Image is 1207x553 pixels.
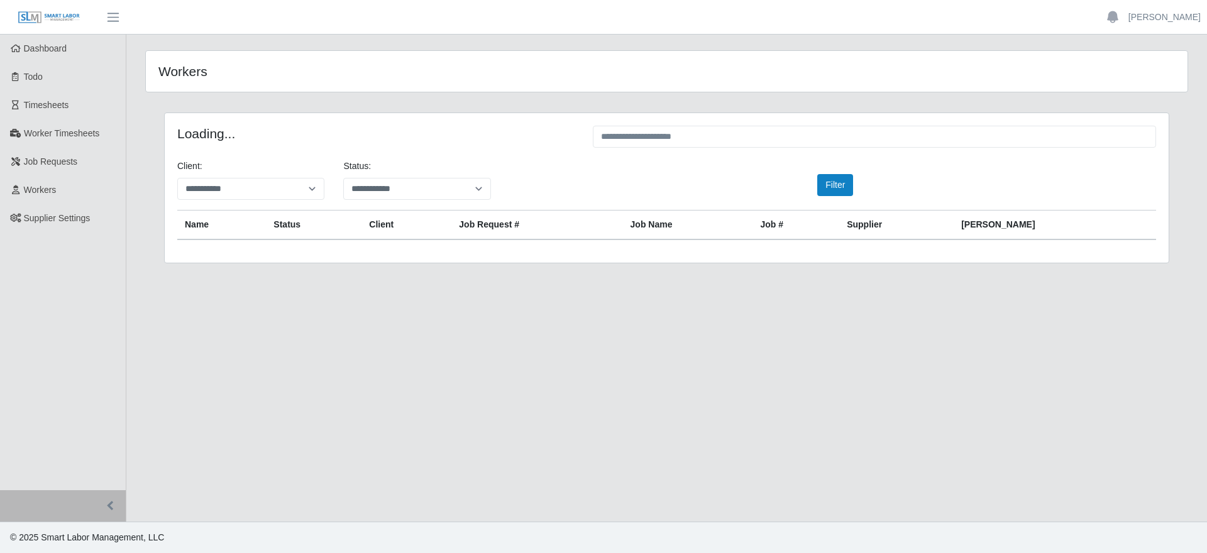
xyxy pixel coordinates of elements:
[839,211,954,240] th: Supplier
[752,211,839,240] th: Job #
[24,100,69,110] span: Timesheets
[817,174,853,196] button: Filter
[954,211,1156,240] th: [PERSON_NAME]
[1128,11,1201,24] a: [PERSON_NAME]
[623,211,753,240] th: Job Name
[451,211,622,240] th: Job Request #
[177,160,202,173] label: Client:
[266,211,361,240] th: Status
[361,211,451,240] th: Client
[24,128,99,138] span: Worker Timesheets
[158,63,571,79] h4: Workers
[177,126,574,141] h4: Loading...
[24,43,67,53] span: Dashboard
[24,156,78,167] span: Job Requests
[24,185,57,195] span: Workers
[177,211,266,240] th: Name
[24,213,91,223] span: Supplier Settings
[10,532,164,542] span: © 2025 Smart Labor Management, LLC
[343,160,371,173] label: Status:
[18,11,80,25] img: SLM Logo
[24,72,43,82] span: Todo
